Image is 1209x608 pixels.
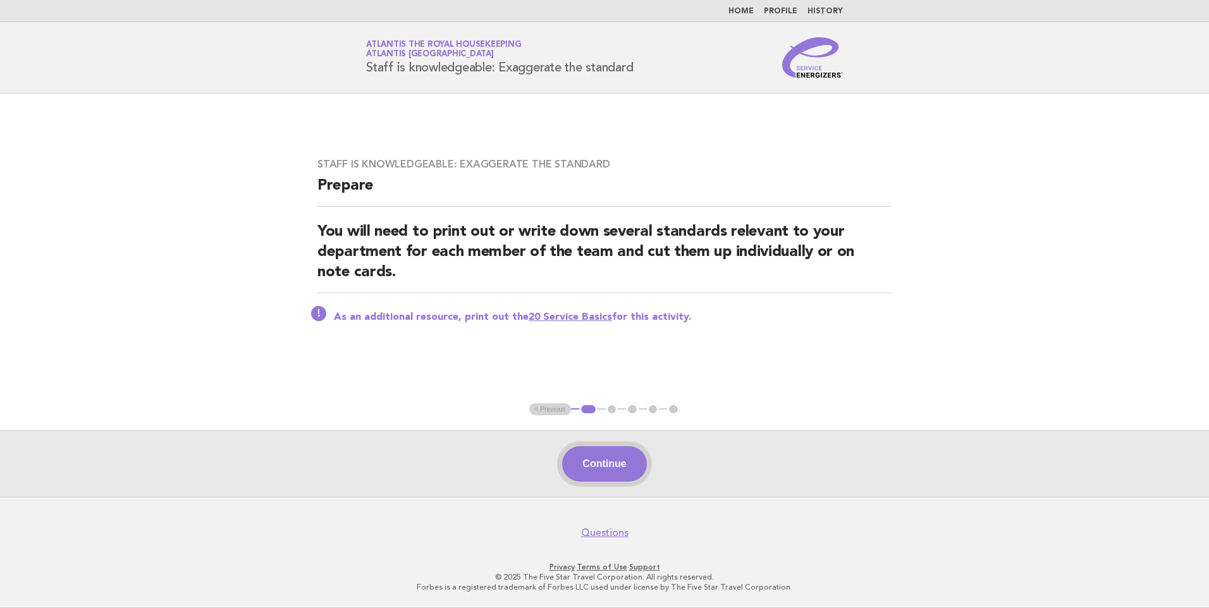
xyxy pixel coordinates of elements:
h1: Staff is knowledgeable: Exaggerate the standard [366,41,633,74]
p: Forbes is a registered trademark of Forbes LLC used under license by The Five Star Travel Corpora... [218,582,991,592]
p: · · [218,562,991,572]
a: Atlantis the Royal HousekeepingAtlantis [GEOGRAPHIC_DATA] [366,40,521,58]
p: As an additional resource, print out the for this activity. [334,311,892,324]
h2: You will need to print out or write down several standards relevant to your department for each m... [317,222,892,293]
a: History [807,8,843,15]
a: Home [728,8,754,15]
button: Continue [562,446,646,482]
a: Privacy [549,562,575,571]
img: Service Energizers [782,37,843,78]
a: 20 Service Basics [529,312,612,322]
a: Questions [581,526,629,539]
button: 1 [579,403,598,416]
a: Profile [764,8,797,15]
h3: Staff is knowledgeable: Exaggerate the standard [317,158,892,171]
a: Support [629,562,660,571]
h2: Prepare [317,176,892,207]
p: © 2025 The Five Star Travel Corporation. All rights reserved. [218,572,991,582]
span: Atlantis [GEOGRAPHIC_DATA] [366,51,494,59]
a: Terms of Use [577,562,627,571]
